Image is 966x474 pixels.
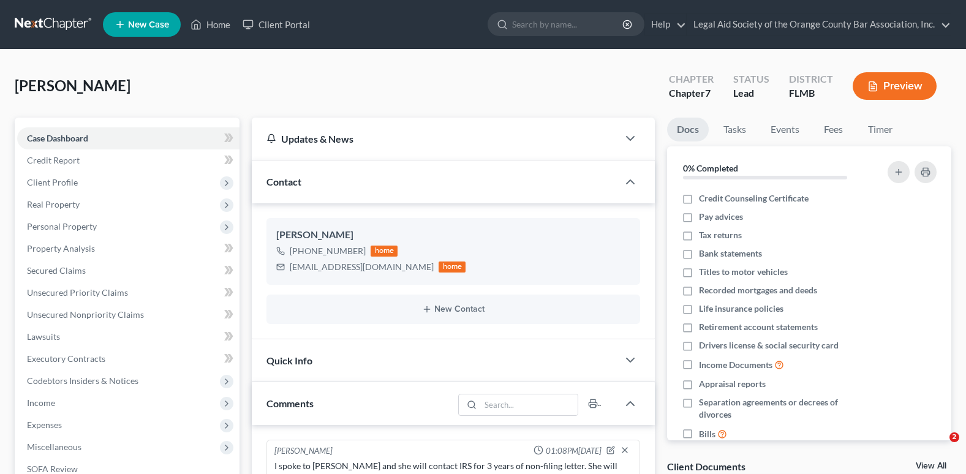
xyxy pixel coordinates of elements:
a: View All [916,462,946,470]
a: Unsecured Nonpriority Claims [17,304,240,326]
a: Client Portal [236,13,316,36]
a: Docs [667,118,709,141]
strong: 0% Completed [683,163,738,173]
span: 7 [705,87,711,99]
span: Retirement account statements [699,321,818,333]
div: home [371,246,398,257]
span: Contact [266,176,301,187]
div: District [789,72,833,86]
a: Home [184,13,236,36]
a: Timer [858,118,902,141]
span: New Case [128,20,169,29]
div: Status [733,72,769,86]
span: Bank statements [699,247,762,260]
span: 2 [949,432,959,442]
button: Preview [853,72,937,100]
span: Titles to motor vehicles [699,266,788,278]
span: Recorded mortgages and deeds [699,284,817,296]
a: Case Dashboard [17,127,240,149]
span: Quick Info [266,355,312,366]
div: home [439,261,466,273]
span: SOFA Review [27,464,78,474]
iframe: Intercom live chat [924,432,954,462]
span: Unsecured Nonpriority Claims [27,309,144,320]
span: Income Documents [699,359,772,371]
a: Property Analysis [17,238,240,260]
a: Lawsuits [17,326,240,348]
span: Lawsuits [27,331,60,342]
a: Credit Report [17,149,240,171]
div: [PERSON_NAME] [276,228,630,243]
div: Lead [733,86,769,100]
button: New Contact [276,304,630,314]
span: Secured Claims [27,265,86,276]
span: Unsecured Priority Claims [27,287,128,298]
div: [EMAIL_ADDRESS][DOMAIN_NAME] [290,261,434,273]
div: Chapter [669,86,714,100]
a: Help [645,13,686,36]
span: Miscellaneous [27,442,81,452]
span: Personal Property [27,221,97,231]
span: Separation agreements or decrees of divorces [699,396,870,421]
span: Case Dashboard [27,133,88,143]
a: Executory Contracts [17,348,240,370]
span: Codebtors Insiders & Notices [27,375,138,386]
div: Client Documents [667,460,745,473]
div: FLMB [789,86,833,100]
a: Legal Aid Society of the Orange County Bar Association, Inc. [687,13,951,36]
span: Tax returns [699,229,742,241]
a: Tasks [714,118,756,141]
span: Expenses [27,419,62,430]
span: Credit Counseling Certificate [699,192,809,205]
input: Search... [480,394,578,415]
a: Fees [814,118,853,141]
span: Credit Report [27,155,80,165]
span: Income [27,397,55,408]
span: [PERSON_NAME] [15,77,130,94]
span: Drivers license & social security card [699,339,839,352]
span: Appraisal reports [699,378,766,390]
span: Pay advices [699,211,743,223]
span: Real Property [27,199,80,209]
a: Unsecured Priority Claims [17,282,240,304]
span: Bills [699,428,715,440]
div: [PHONE_NUMBER] [290,245,366,257]
a: Secured Claims [17,260,240,282]
span: 01:08PM[DATE] [546,445,602,457]
a: Events [761,118,809,141]
span: Client Profile [27,177,78,187]
input: Search by name... [512,13,624,36]
span: Life insurance policies [699,303,783,315]
span: Executory Contracts [27,353,105,364]
span: Comments [266,397,314,409]
div: Updates & News [266,132,603,145]
div: Chapter [669,72,714,86]
span: Property Analysis [27,243,95,254]
div: [PERSON_NAME] [274,445,333,457]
